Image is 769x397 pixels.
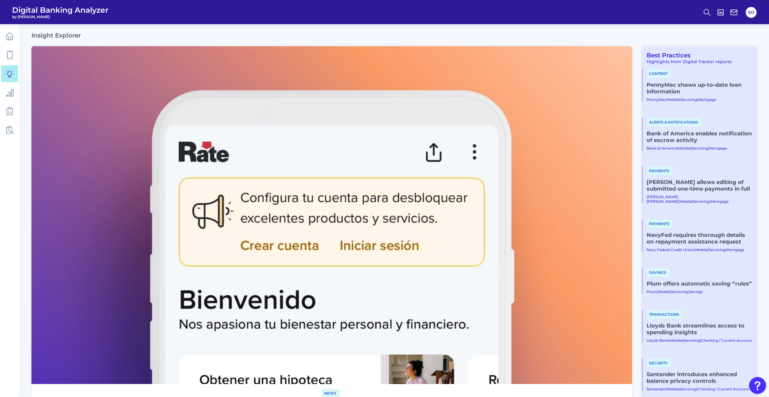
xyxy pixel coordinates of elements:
[707,247,709,252] span: |
[642,52,690,59] a: Best Practices
[647,360,671,366] a: Security
[647,280,752,287] a: Plum offers automatic saving “rules”​
[678,199,680,204] span: |
[695,247,707,252] a: Mobile
[647,97,666,102] a: PennyMac
[647,221,673,226] a: Payments
[688,289,689,294] span: |
[701,338,752,343] a: Checking / Current Account
[647,359,671,367] span: Security
[680,97,697,102] a: Servicing
[647,118,701,127] span: Alerts & Notifications
[647,371,752,384] a: Santander introduces enhanced balance privacy controls
[647,219,673,228] span: Payments
[657,289,658,294] span: |
[667,387,679,391] a: Mobile
[647,311,683,317] a: Transactions
[647,310,683,319] span: Transactions
[690,146,691,150] span: |
[31,32,81,39] h2: Insight Explorer
[667,97,679,102] a: Mobile
[670,338,682,343] a: Mobile
[709,247,725,252] a: Servicing
[693,199,709,204] a: Servicing
[749,377,766,394] button: Open Resource Center
[698,97,716,102] a: Mortgage
[669,338,670,343] span: |
[677,146,678,150] span: |
[709,199,711,204] span: |
[647,195,678,204] a: [PERSON_NAME] [PERSON_NAME]
[670,289,671,294] span: |
[689,289,703,294] a: Savings
[647,130,752,144] a: Bank of America enables notification of escrow activity
[647,289,657,294] a: Plum
[708,146,709,150] span: |
[12,5,109,15] span: Digital Banking Analyzer
[647,166,673,175] span: Payments
[12,15,109,19] span: by [PERSON_NAME]
[683,338,700,343] a: Servicing
[698,387,749,391] a: Checking / Current Account
[647,82,752,95] a: PennyMac shows up-to-date loan information
[647,71,671,76] a: Content
[671,289,688,294] a: Servicing
[691,146,708,150] a: Servicing
[647,270,670,275] a: Savings
[647,232,752,245] a: NavyFed requires thorough details on repayment assistance request
[697,97,698,102] span: |
[647,69,671,78] span: Content
[647,338,669,343] a: Lloyds Bank
[711,199,728,204] a: Mortgage
[696,387,698,391] span: |
[647,268,670,277] span: Savings
[679,97,680,102] span: |
[678,146,690,150] a: Mobile
[647,247,694,252] a: Navy Federal Credit Union
[700,338,701,343] span: |
[726,247,744,252] a: Mortgage
[679,387,680,391] span: |
[666,97,667,102] span: |
[725,247,726,252] span: |
[31,46,632,384] img: bannerImg
[682,338,683,343] span: |
[692,199,693,204] span: |
[647,322,752,336] a: Lloyds Bank streamlines access to spending insights
[647,168,673,173] a: Payments
[746,7,757,18] button: SO
[647,119,701,125] a: Alerts & Notifications
[322,390,339,396] a: News
[694,247,695,252] span: |
[680,387,696,391] a: Servicing
[709,146,727,150] a: Mortgage
[647,179,752,192] a: [PERSON_NAME] allows editing of submitted one-time payments in full
[642,59,752,64] div: Highlights from Digital Tracker reports
[665,387,667,391] span: |
[647,146,677,150] a: Bank of America
[647,387,665,391] a: Santander
[658,289,670,294] a: Mobile
[680,199,692,204] a: Mobile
